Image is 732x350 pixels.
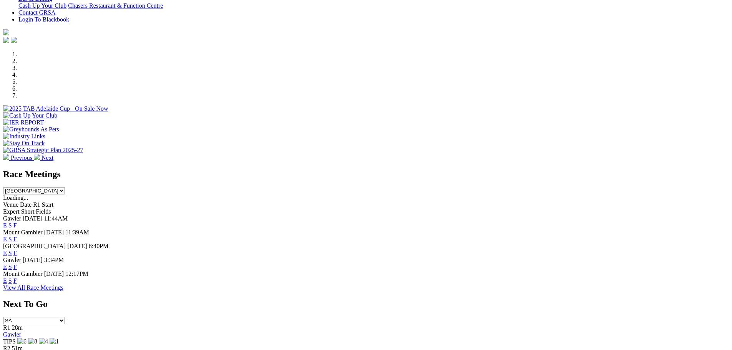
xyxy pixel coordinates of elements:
img: chevron-left-pager-white.svg [3,154,9,160]
img: Greyhounds As Pets [3,126,59,133]
a: Previous [3,154,34,161]
span: 12:17PM [65,270,88,277]
a: S [8,236,12,242]
span: Date [20,201,32,208]
span: Venue [3,201,18,208]
span: [DATE] [23,215,43,222]
img: facebook.svg [3,37,9,43]
img: 8 [28,338,37,345]
span: 11:44AM [44,215,68,222]
img: 2025 TAB Adelaide Cup - On Sale Now [3,105,108,112]
a: Contact GRSA [18,9,55,16]
img: logo-grsa-white.png [3,29,9,35]
a: Login To Blackbook [18,16,69,23]
span: Next [41,154,53,161]
img: chevron-right-pager-white.svg [34,154,40,160]
h2: Race Meetings [3,169,729,179]
a: E [3,250,7,256]
a: View All Race Meetings [3,284,63,291]
span: Mount Gambier [3,229,43,236]
a: F [13,236,17,242]
a: S [8,264,12,270]
span: Loading... [3,194,28,201]
img: GRSA Strategic Plan 2025-27 [3,147,83,154]
span: 11:39AM [65,229,89,236]
img: 6 [17,338,27,345]
span: Expert [3,208,20,215]
a: Chasers Restaurant & Function Centre [68,2,163,9]
span: 6:40PM [89,243,109,249]
a: S [8,277,12,284]
a: Next [34,154,53,161]
span: Gawler [3,257,21,263]
span: TIPS [3,338,16,345]
a: S [8,250,12,256]
img: 1 [50,338,59,345]
h2: Next To Go [3,299,729,309]
span: 28m [12,324,23,331]
a: Cash Up Your Club [18,2,66,9]
span: Mount Gambier [3,270,43,277]
span: [DATE] [67,243,87,249]
span: Fields [36,208,51,215]
a: E [3,222,7,229]
a: F [13,250,17,256]
a: F [13,277,17,284]
span: [DATE] [23,257,43,263]
span: 3:34PM [44,257,64,263]
span: R1 Start [33,201,53,208]
a: Gawler [3,331,21,338]
a: S [8,222,12,229]
img: Stay On Track [3,140,45,147]
span: [GEOGRAPHIC_DATA] [3,243,66,249]
span: Gawler [3,215,21,222]
img: Industry Links [3,133,45,140]
a: F [13,264,17,270]
span: R1 [3,324,10,331]
div: Bar & Dining [18,2,729,9]
img: Cash Up Your Club [3,112,57,119]
a: E [3,236,7,242]
img: twitter.svg [11,37,17,43]
span: [DATE] [44,270,64,277]
a: F [13,222,17,229]
img: IER REPORT [3,119,44,126]
span: [DATE] [44,229,64,236]
a: E [3,264,7,270]
span: Short [21,208,35,215]
img: 4 [39,338,48,345]
span: Previous [11,154,32,161]
a: E [3,277,7,284]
